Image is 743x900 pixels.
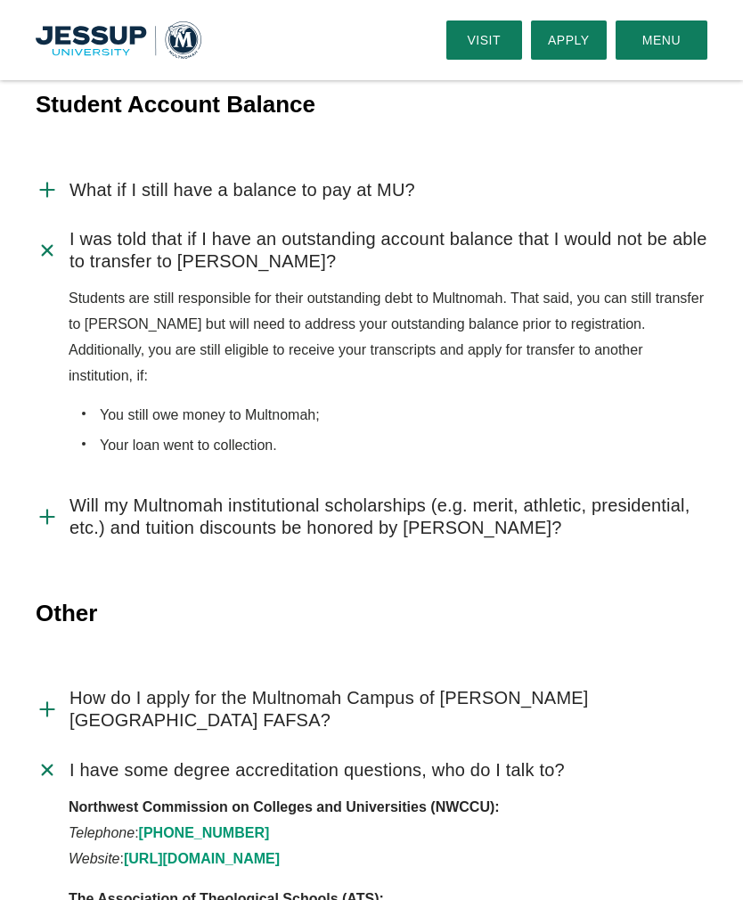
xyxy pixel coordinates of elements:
[69,687,707,732] span: How do I apply for the Multnomah Campus of [PERSON_NAME][GEOGRAPHIC_DATA] FAFSA?
[69,286,707,389] p: Students are still responsible for their outstanding debt to Multnomah. That said, you can still ...
[124,851,280,866] a: [URL][DOMAIN_NAME]
[69,799,500,814] strong: Northwest Commission on Colleges and Universities (NWCCU):
[36,21,201,59] img: Multnomah University Logo
[69,851,120,866] em: Website
[36,597,707,629] h4: Other
[69,795,707,871] p: : :
[69,228,707,273] span: I was told that if I have an outstanding account balance that I would not be able to transfer to ...
[69,825,135,840] em: Telephone
[69,495,707,539] span: Will my Multnomah institutional scholarships (e.g. merit, athletic, presidential, etc.) and tuiti...
[36,88,707,120] h4: Student Account Balance
[100,433,707,459] li: Your loan went to collection.
[616,20,707,60] button: Menu
[36,21,201,59] a: Home
[69,179,415,201] span: What if I still have a balance to pay at MU?
[446,20,522,60] a: Visit
[69,759,565,781] span: I have some degree accreditation questions, who do I talk to?
[139,825,270,840] a: [PHONE_NUMBER]
[100,403,707,429] li: You still owe money to Multnomah;
[531,20,607,60] a: Apply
